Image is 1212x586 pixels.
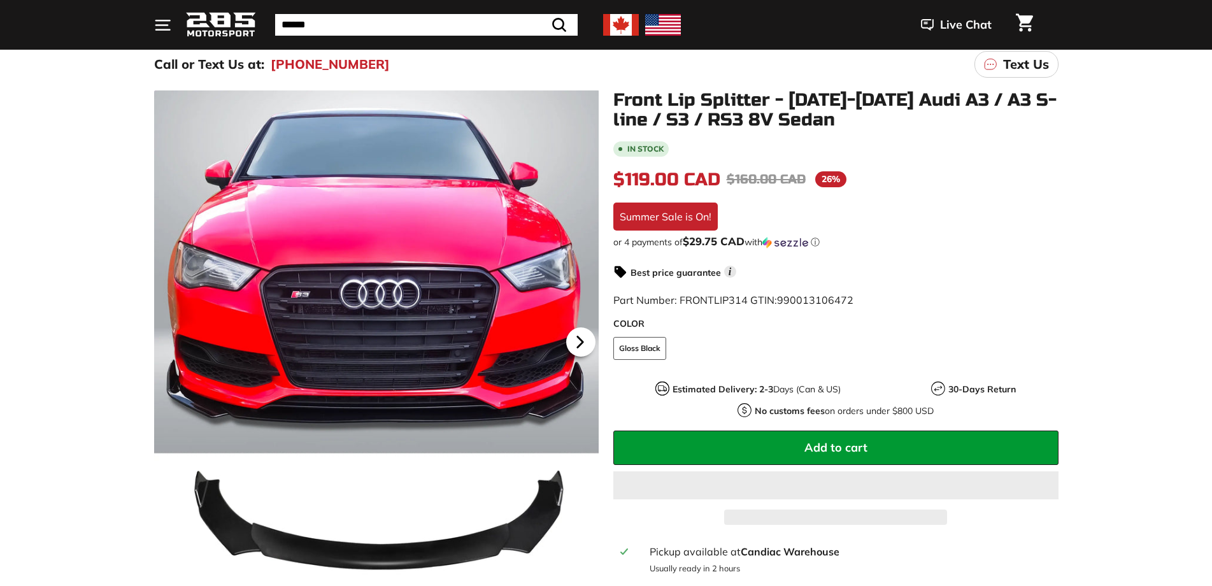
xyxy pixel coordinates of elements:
[940,17,992,33] span: Live Chat
[673,383,841,396] p: Days (Can & US)
[613,431,1059,465] button: Add to cart
[777,294,853,306] span: 990013106472
[613,294,853,306] span: Part Number: FRONTLIP314 GTIN:
[613,203,718,231] div: Summer Sale is On!
[815,171,846,187] span: 26%
[1008,3,1041,46] a: Cart
[1003,55,1049,74] p: Text Us
[650,562,1050,575] p: Usually ready in 2 hours
[650,544,1050,559] div: Pickup available at
[271,55,390,74] a: [PHONE_NUMBER]
[613,236,1059,248] div: or 4 payments of$29.75 CADwithSezzle Click to learn more about Sezzle
[724,266,736,278] span: i
[613,236,1059,248] div: or 4 payments of with
[755,404,934,418] p: on orders under $800 USD
[613,317,1059,331] label: COLOR
[627,145,664,153] b: In stock
[275,14,578,36] input: Search
[631,267,721,278] strong: Best price guarantee
[741,545,839,558] strong: Candiac Warehouse
[613,90,1059,130] h1: Front Lip Splitter - [DATE]-[DATE] Audi A3 / A3 S-line / S3 / RS3 8V Sedan
[755,405,825,417] strong: No customs fees
[974,51,1059,78] a: Text Us
[683,234,745,248] span: $29.75 CAD
[762,237,808,248] img: Sezzle
[186,10,256,40] img: Logo_285_Motorsport_areodynamics_components
[904,9,1008,41] button: Live Chat
[154,55,264,74] p: Call or Text Us at:
[948,383,1016,395] strong: 30-Days Return
[673,383,773,395] strong: Estimated Delivery: 2-3
[727,171,806,187] span: $160.00 CAD
[804,440,867,455] span: Add to cart
[613,169,720,190] span: $119.00 CAD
